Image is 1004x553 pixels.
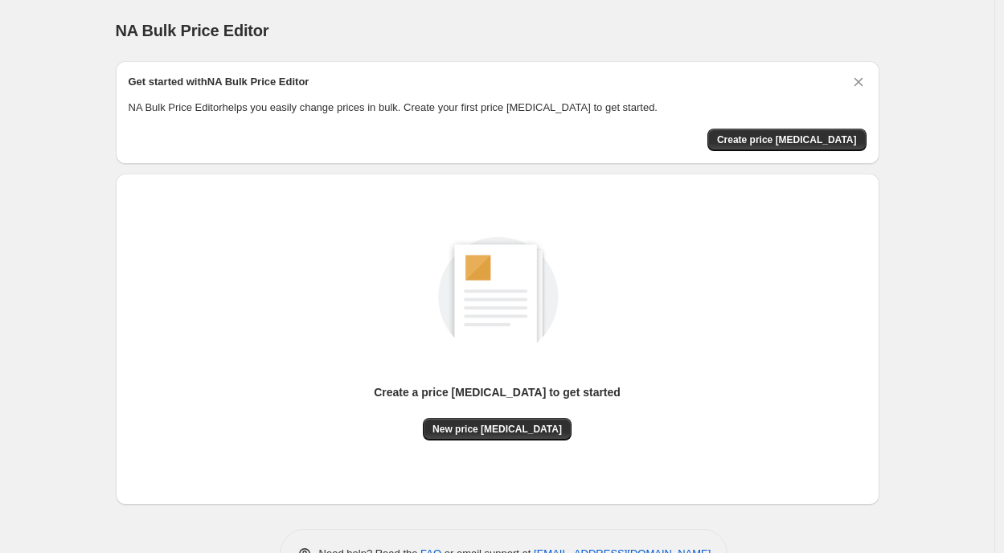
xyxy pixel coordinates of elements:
[129,74,309,90] h2: Get started with NA Bulk Price Editor
[850,74,867,90] button: Dismiss card
[129,100,867,116] p: NA Bulk Price Editor helps you easily change prices in bulk. Create your first price [MEDICAL_DAT...
[717,133,857,146] span: Create price [MEDICAL_DATA]
[374,384,621,400] p: Create a price [MEDICAL_DATA] to get started
[116,22,269,39] span: NA Bulk Price Editor
[423,418,572,440] button: New price [MEDICAL_DATA]
[707,129,867,151] button: Create price change job
[432,423,562,436] span: New price [MEDICAL_DATA]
